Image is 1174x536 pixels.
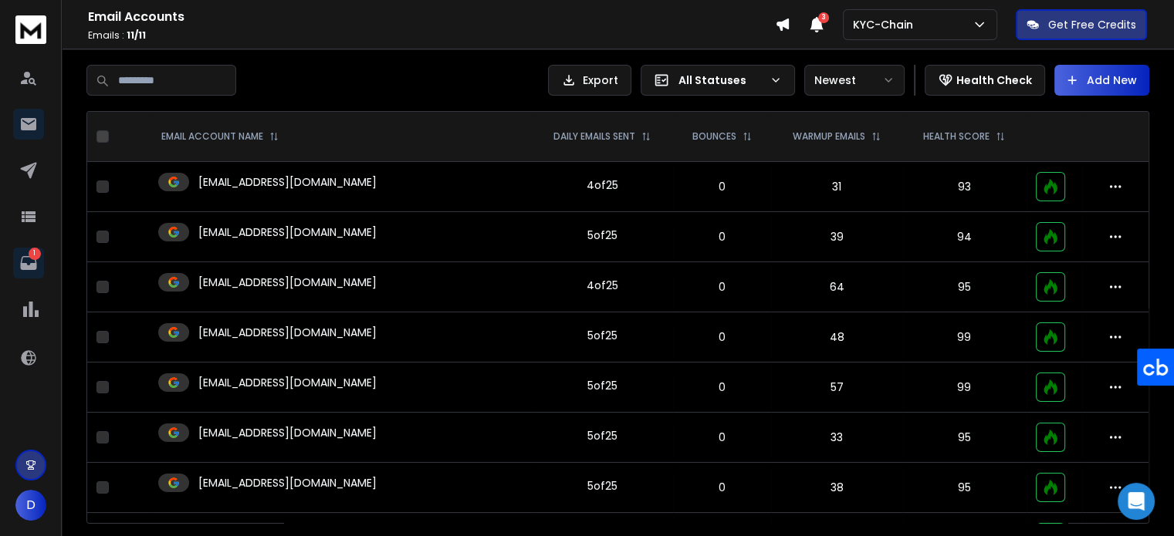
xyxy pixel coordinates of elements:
[771,212,902,262] td: 39
[956,72,1032,88] p: Health Check
[586,177,617,193] div: 4 of 25
[771,312,902,362] td: 48
[682,179,762,194] p: 0
[793,130,865,143] p: WARMUP EMAILS
[15,490,46,521] button: D
[771,362,902,413] td: 57
[682,379,762,395] p: 0
[902,312,1027,362] td: 99
[587,478,617,494] div: 5 of 25
[161,130,279,143] div: EMAIL ACCOUNT NAME
[1048,17,1136,32] p: Get Free Credits
[1016,9,1147,40] button: Get Free Credits
[771,413,902,463] td: 33
[804,65,905,96] button: Newest
[853,17,919,32] p: KYC-Chain
[902,162,1027,212] td: 93
[902,212,1027,262] td: 94
[586,278,617,293] div: 4 of 25
[771,162,902,212] td: 31
[771,463,902,513] td: 38
[88,8,775,26] h1: Email Accounts
[1118,483,1155,520] div: Open Intercom Messenger
[682,229,762,244] p: 0
[198,325,377,340] p: [EMAIL_ADDRESS][DOMAIN_NAME]
[682,329,762,345] p: 0
[678,72,763,88] p: All Statuses
[198,224,377,240] p: [EMAIL_ADDRESS][DOMAIN_NAME]
[771,262,902,312] td: 64
[923,130,990,143] p: HEALTH SCORE
[1054,65,1149,96] button: Add New
[198,375,377,390] p: [EMAIL_ADDRESS][DOMAIN_NAME]
[29,248,41,260] p: 1
[13,248,44,278] a: 1
[902,362,1027,413] td: 99
[587,328,617,343] div: 5 of 25
[198,425,377,440] p: [EMAIL_ADDRESS][DOMAIN_NAME]
[553,130,635,143] p: DAILY EMAILS SENT
[682,480,762,495] p: 0
[682,279,762,295] p: 0
[198,174,377,190] p: [EMAIL_ADDRESS][DOMAIN_NAME]
[127,29,146,42] span: 11 / 11
[15,15,46,44] img: logo
[682,430,762,445] p: 0
[198,275,377,290] p: [EMAIL_ADDRESS][DOMAIN_NAME]
[902,463,1027,513] td: 95
[587,428,617,443] div: 5 of 25
[88,29,775,42] p: Emails :
[925,65,1045,96] button: Health Check
[587,228,617,243] div: 5 of 25
[902,413,1027,463] td: 95
[692,130,736,143] p: BOUNCES
[198,475,377,490] p: [EMAIL_ADDRESS][DOMAIN_NAME]
[818,12,829,23] span: 3
[548,65,631,96] button: Export
[587,378,617,393] div: 5 of 25
[902,262,1027,312] td: 95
